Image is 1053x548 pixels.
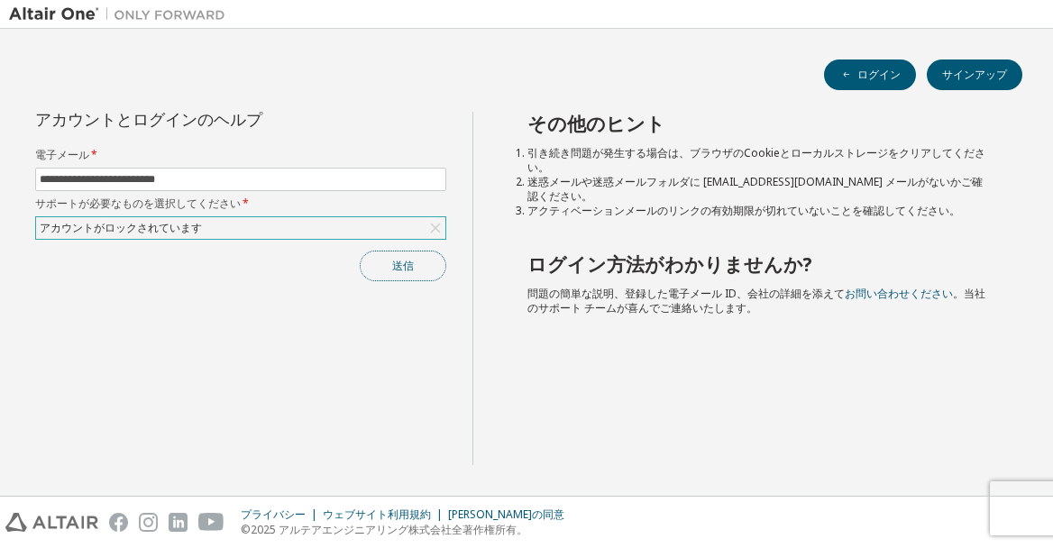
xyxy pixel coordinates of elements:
img: instagram.svg [139,513,158,532]
div: ウェブサイト利用規約 [323,507,448,522]
div: プライバシー [241,507,323,522]
h2: その他のヒント [527,112,991,135]
li: 迷惑メールや迷惑メールフォルダに [EMAIL_ADDRESS][DOMAIN_NAME] メールがないかご確認ください。 [527,175,991,204]
div: [PERSON_NAME]の同意 [448,507,575,522]
img: youtube.svg [198,513,224,532]
img: facebook.svg [109,513,128,532]
img: アルタイルワン [9,5,234,23]
button: サインアップ [927,59,1022,90]
font: ログイン [857,68,901,82]
button: ログイン [824,59,916,90]
a: お問い合わせください [845,286,953,301]
font: 2025 アルテアエンジニアリング株式会社全著作権所有。 [251,522,527,537]
div: アカウントがロックされています [37,218,205,238]
img: linkedin.svg [169,513,188,532]
div: アカウントとログインのヘルプ [35,112,364,126]
li: アクティベーションメールのリンクの有効期限が切れていないことを確認してください。 [527,204,991,218]
li: 引き続き問題が発生する場合は、ブラウザのCookieとローカルストレージをクリアしてください。 [527,146,991,175]
font: 電子メール [35,147,89,162]
font: サポートが必要なものを選択してください [35,196,241,211]
button: 送信 [360,251,446,281]
span: 問題の簡単な説明、登録した電子メール ID、会社の詳細を添えて 。当社のサポート チームが喜んでご連絡いたします。 [527,286,985,315]
p: © [241,522,575,537]
h2: ログイン方法がわかりませんか? [527,252,991,276]
img: altair_logo.svg [5,513,98,532]
div: アカウントがロックされています [36,217,445,239]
